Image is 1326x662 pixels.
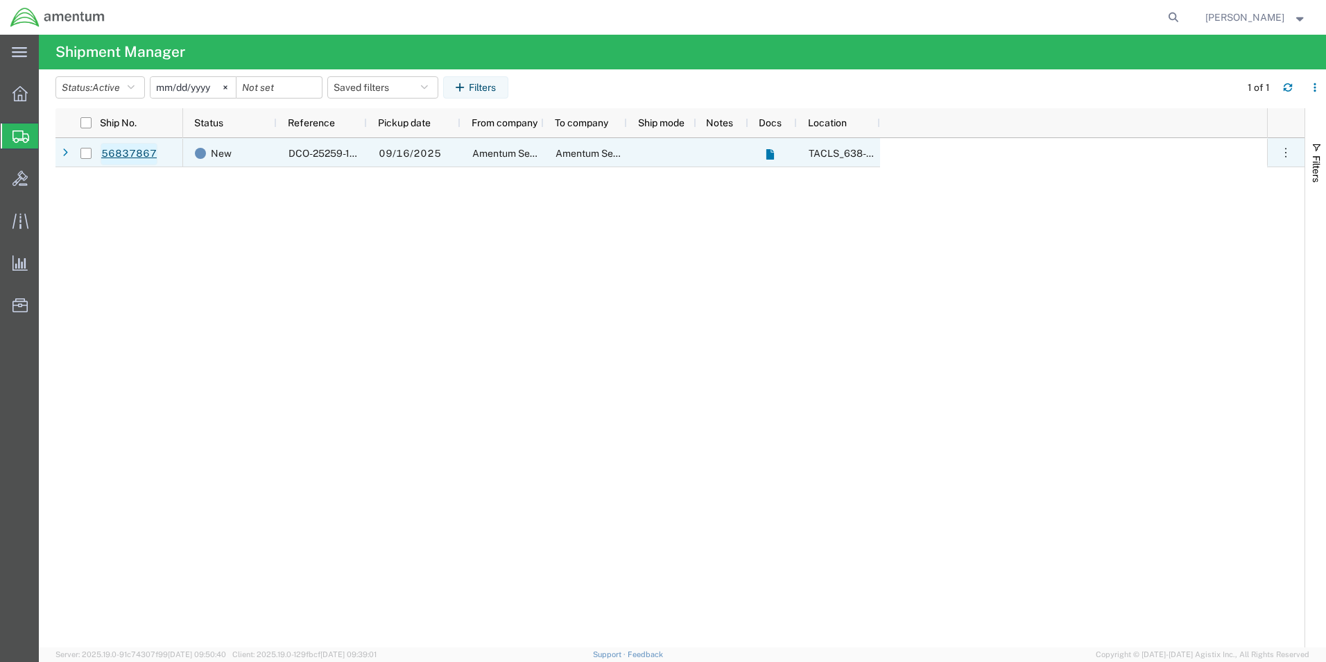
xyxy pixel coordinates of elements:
[809,148,1069,159] span: TACLS_638-Bismark, ND
[472,117,537,128] span: From company
[55,76,145,99] button: Status:Active
[443,76,508,99] button: Filters
[289,148,378,159] span: DCO-25259-168251
[759,117,782,128] span: Docs
[10,7,105,28] img: logo
[706,117,733,128] span: Notes
[556,148,660,159] span: Amentum Services, Inc.
[288,117,335,128] span: Reference
[100,117,137,128] span: Ship No.
[55,35,185,69] h4: Shipment Manager
[555,117,608,128] span: To company
[236,77,322,98] input: Not set
[211,139,232,168] span: New
[1248,80,1272,95] div: 1 of 1
[101,143,157,165] a: 56837867
[1311,155,1322,183] span: Filters
[92,82,120,93] span: Active
[168,650,226,659] span: [DATE] 09:50:40
[472,148,576,159] span: Amentum Services, Inc.
[1205,10,1284,25] span: Nathan Roller
[194,117,223,128] span: Status
[1096,649,1309,661] span: Copyright © [DATE]-[DATE] Agistix Inc., All Rights Reserved
[379,148,441,159] span: 09/16/2025
[593,650,628,659] a: Support
[55,650,226,659] span: Server: 2025.19.0-91c74307f99
[628,650,663,659] a: Feedback
[150,77,236,98] input: Not set
[638,117,684,128] span: Ship mode
[378,117,431,128] span: Pickup date
[232,650,377,659] span: Client: 2025.19.0-129fbcf
[808,117,847,128] span: Location
[327,76,438,99] button: Saved filters
[1205,9,1307,26] button: [PERSON_NAME]
[320,650,377,659] span: [DATE] 09:39:01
